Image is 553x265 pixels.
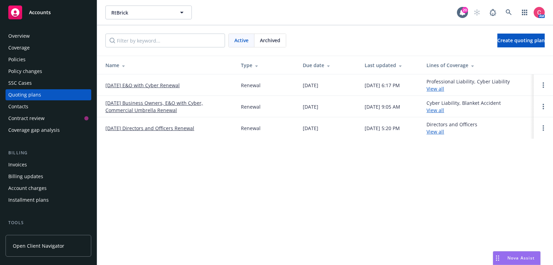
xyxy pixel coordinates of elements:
div: Cyber Liability, Blanket Accident [427,99,501,114]
a: Open options [539,124,547,132]
a: Switch app [518,6,532,19]
a: Account charges [6,183,91,194]
div: Due date [303,62,354,69]
a: Policies [6,54,91,65]
span: Create quoting plan [497,37,545,44]
span: Archived [260,37,280,44]
a: Coverage [6,42,91,53]
a: Quoting plans [6,89,91,100]
div: Account charges [8,183,47,194]
span: RtBrick [111,9,171,16]
input: Filter by keyword... [105,34,225,47]
a: [DATE] E&O with Cyber Renewal [105,82,180,89]
div: Policy changes [8,66,42,77]
div: Professional Liability, Cyber Liability [427,78,510,92]
div: Lines of Coverage [427,62,528,69]
a: Create quoting plan [497,34,545,47]
a: View all [427,107,444,113]
a: Billing updates [6,171,91,182]
div: [DATE] 6:17 PM [365,82,400,89]
a: View all [427,85,444,92]
a: Contacts [6,101,91,112]
a: Installment plans [6,194,91,205]
a: Contract review [6,113,91,124]
div: Quoting plans [8,89,41,100]
div: Renewal [241,125,261,132]
div: [DATE] 9:05 AM [365,103,400,110]
div: Directors and Officers [427,121,477,135]
div: Billing [6,149,91,156]
a: View all [427,128,444,135]
div: Renewal [241,82,261,89]
div: Manage files [8,229,38,240]
a: Open options [539,102,547,111]
a: Accounts [6,3,91,22]
div: 20 [462,7,468,13]
a: Start snowing [470,6,484,19]
div: Policies [8,54,26,65]
div: Installment plans [8,194,49,205]
span: Accounts [29,10,51,15]
div: [DATE] [303,82,318,89]
button: RtBrick [105,6,192,19]
div: Tools [6,219,91,226]
a: Overview [6,30,91,42]
a: SSC Cases [6,77,91,89]
div: Contract review [8,113,45,124]
span: Nova Assist [507,255,535,261]
div: Name [105,62,230,69]
a: Manage files [6,229,91,240]
div: Drag to move [493,252,502,265]
div: Billing updates [8,171,43,182]
div: Type [241,62,292,69]
a: [DATE] Business Owners, E&O with Cyber, Commercial Umbrella Renewal [105,99,230,114]
div: Renewal [241,103,261,110]
a: Policy changes [6,66,91,77]
div: Contacts [8,101,28,112]
div: Last updated [365,62,415,69]
span: Open Client Navigator [13,242,64,249]
div: Invoices [8,159,27,170]
a: Report a Bug [486,6,500,19]
a: Coverage gap analysis [6,125,91,136]
a: Invoices [6,159,91,170]
div: [DATE] [303,125,318,132]
div: SSC Cases [8,77,32,89]
div: Overview [8,30,30,42]
a: Open options [539,81,547,89]
img: photo [534,7,545,18]
div: [DATE] [303,103,318,110]
div: Coverage [8,42,30,53]
a: Search [502,6,516,19]
span: Active [234,37,249,44]
div: Coverage gap analysis [8,125,60,136]
a: [DATE] Directors and Officers Renewal [105,125,194,132]
button: Nova Assist [493,251,541,265]
div: [DATE] 5:20 PM [365,125,400,132]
